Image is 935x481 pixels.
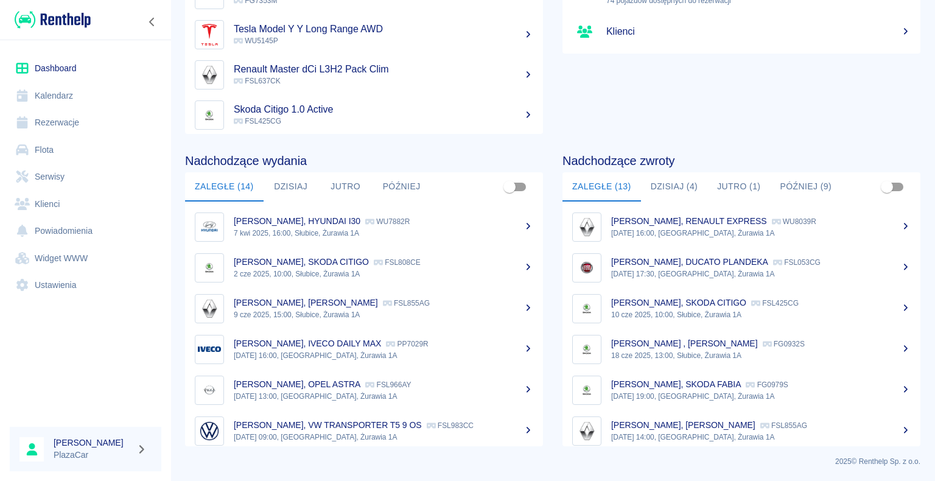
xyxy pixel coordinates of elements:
[575,256,598,279] img: Image
[198,338,221,361] img: Image
[185,153,543,168] h4: Nadchodzące wydania
[15,10,91,30] img: Renthelp logo
[234,63,533,75] h5: Renault Master dCi L3H2 Pack Clim
[760,421,807,430] p: FSL855AG
[365,381,411,389] p: FSL966AY
[611,339,758,348] p: [PERSON_NAME] , [PERSON_NAME]
[234,309,533,320] p: 9 cze 2025, 15:00, Słubice, Żurawia 1A
[143,14,161,30] button: Zwiń nawigację
[185,15,543,55] a: ImageTesla Model Y Y Long Range AWD WU5145P
[611,228,911,239] p: [DATE] 16:00, [GEOGRAPHIC_DATA], Żurawia 1A
[234,37,278,45] span: WU5145P
[383,299,430,307] p: FSL855AG
[562,153,920,168] h4: Nadchodzące zwroty
[318,172,373,202] button: Jutro
[198,23,221,46] img: Image
[185,247,543,288] a: Image[PERSON_NAME], SKODA CITIGO FSL808CE2 cze 2025, 10:00, Słubice, Żurawia 1A
[427,421,474,430] p: FSL983CC
[575,420,598,443] img: Image
[185,288,543,329] a: Image[PERSON_NAME], [PERSON_NAME] FSL855AG9 cze 2025, 15:00, Słubice, Żurawia 1A
[234,269,533,279] p: 2 cze 2025, 10:00, Słubice, Żurawia 1A
[264,172,318,202] button: Dzisiaj
[10,163,161,191] a: Serwisy
[562,288,920,329] a: Image[PERSON_NAME], SKODA CITIGO FSL425CG10 cze 2025, 10:00, Słubice, Żurawia 1A
[198,420,221,443] img: Image
[373,172,430,202] button: Później
[198,216,221,239] img: Image
[185,410,543,451] a: Image[PERSON_NAME], VW TRANSPORTER T5 9 OS FSL983CC[DATE] 09:00, [GEOGRAPHIC_DATA], Żurawia 1A
[234,432,533,443] p: [DATE] 09:00, [GEOGRAPHIC_DATA], Żurawia 1A
[772,217,816,226] p: WU8039R
[575,297,598,320] img: Image
[234,77,281,85] span: FSL637CK
[562,329,920,370] a: Image[PERSON_NAME] , [PERSON_NAME] FG0932S18 cze 2025, 13:00, Słubice, Żurawia 1A
[185,329,543,370] a: Image[PERSON_NAME], IVECO DAILY MAX PP7029R[DATE] 16:00, [GEOGRAPHIC_DATA], Żurawia 1A
[234,391,533,402] p: [DATE] 13:00, [GEOGRAPHIC_DATA], Żurawia 1A
[234,420,422,430] p: [PERSON_NAME], VW TRANSPORTER T5 9 OS
[498,175,521,198] span: Pokaż przypisane tylko do mnie
[763,340,805,348] p: FG0932S
[562,172,641,202] button: Zaległe (13)
[746,381,788,389] p: FG0979S
[575,216,598,239] img: Image
[10,272,161,299] a: Ustawienia
[707,172,770,202] button: Jutro (1)
[575,379,598,402] img: Image
[562,370,920,410] a: Image[PERSON_NAME], SKODA FABIA FG0979S[DATE] 19:00, [GEOGRAPHIC_DATA], Żurawia 1A
[234,257,369,267] p: [PERSON_NAME], SKODA CITIGO
[185,55,543,95] a: ImageRenault Master dCi L3H2 Pack Clim FSL637CK
[770,172,841,202] button: Później (9)
[875,175,898,198] span: Pokaż przypisane tylko do mnie
[611,298,746,307] p: [PERSON_NAME], SKODA CITIGO
[198,104,221,127] img: Image
[611,269,911,279] p: [DATE] 17:30, [GEOGRAPHIC_DATA], Żurawia 1A
[234,117,281,125] span: FSL425CG
[611,379,741,389] p: [PERSON_NAME], SKODA FABIA
[374,258,421,267] p: FSL808CE
[10,245,161,272] a: Widget WWW
[611,420,755,430] p: [PERSON_NAME], [PERSON_NAME]
[606,26,911,38] h5: Klienci
[234,339,381,348] p: [PERSON_NAME], IVECO DAILY MAX
[562,247,920,288] a: Image[PERSON_NAME], DUCATO PLANDEKA FSL053CG[DATE] 17:30, [GEOGRAPHIC_DATA], Żurawia 1A
[234,350,533,361] p: [DATE] 16:00, [GEOGRAPHIC_DATA], Żurawia 1A
[185,95,543,135] a: ImageSkoda Citigo 1.0 Active FSL425CG
[562,15,920,49] a: Klienci
[562,206,920,247] a: Image[PERSON_NAME], RENAULT EXPRESS WU8039R[DATE] 16:00, [GEOGRAPHIC_DATA], Żurawia 1A
[611,350,911,361] p: 18 cze 2025, 13:00, Słubice, Żurawia 1A
[234,23,533,35] h5: Tesla Model Y Y Long Range AWD
[751,299,799,307] p: FSL425CG
[234,104,533,116] h5: Skoda Citigo 1.0 Active
[198,256,221,279] img: Image
[562,410,920,451] a: Image[PERSON_NAME], [PERSON_NAME] FSL855AG[DATE] 14:00, [GEOGRAPHIC_DATA], Żurawia 1A
[234,216,360,226] p: [PERSON_NAME], HYUNDAI I30
[611,391,911,402] p: [DATE] 19:00, [GEOGRAPHIC_DATA], Żurawia 1A
[185,456,920,467] p: 2025 © Renthelp Sp. z o.o.
[611,216,767,226] p: [PERSON_NAME], RENAULT EXPRESS
[234,298,378,307] p: [PERSON_NAME], [PERSON_NAME]
[234,228,533,239] p: 7 kwi 2025, 16:00, Słubice, Żurawia 1A
[185,370,543,410] a: Image[PERSON_NAME], OPEL ASTRA FSL966AY[DATE] 13:00, [GEOGRAPHIC_DATA], Żurawia 1A
[234,379,360,389] p: [PERSON_NAME], OPEL ASTRA
[611,432,911,443] p: [DATE] 14:00, [GEOGRAPHIC_DATA], Żurawia 1A
[10,82,161,110] a: Kalendarz
[611,257,768,267] p: [PERSON_NAME], DUCATO PLANDEKA
[575,338,598,361] img: Image
[54,449,131,462] p: PlazaCar
[365,217,410,226] p: WU7882R
[773,258,821,267] p: FSL053CG
[185,172,264,202] button: Zaległe (14)
[10,136,161,164] a: Flota
[641,172,708,202] button: Dzisiaj (4)
[10,10,91,30] a: Renthelp logo
[10,217,161,245] a: Powiadomienia
[54,437,131,449] h6: [PERSON_NAME]
[185,206,543,247] a: Image[PERSON_NAME], HYUNDAI I30 WU7882R7 kwi 2025, 16:00, Słubice, Żurawia 1A
[198,63,221,86] img: Image
[10,55,161,82] a: Dashboard
[198,379,221,402] img: Image
[611,309,911,320] p: 10 cze 2025, 10:00, Słubice, Żurawia 1A
[386,340,428,348] p: PP7029R
[10,109,161,136] a: Rezerwacje
[198,297,221,320] img: Image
